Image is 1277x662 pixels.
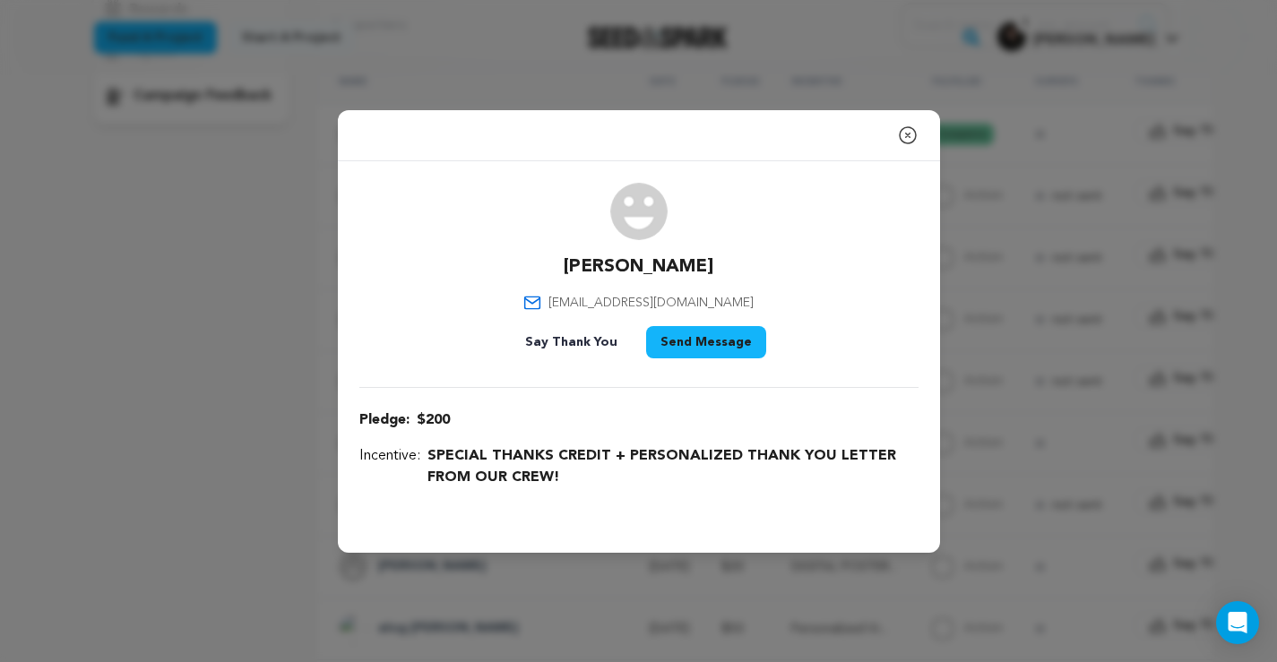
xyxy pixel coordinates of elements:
[427,445,919,488] span: SPECIAL THANKS CREDIT + PERSONALIZED THANK YOU LETTER FROM OUR CREW!
[564,254,713,279] p: [PERSON_NAME]
[548,294,754,312] span: [EMAIL_ADDRESS][DOMAIN_NAME]
[646,326,766,358] button: Send Message
[610,183,668,240] img: user.png
[359,445,420,488] span: Incentive:
[1216,601,1259,644] div: Open Intercom Messenger
[359,409,410,431] span: Pledge:
[417,409,450,431] span: $200
[511,326,632,358] button: Say Thank You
